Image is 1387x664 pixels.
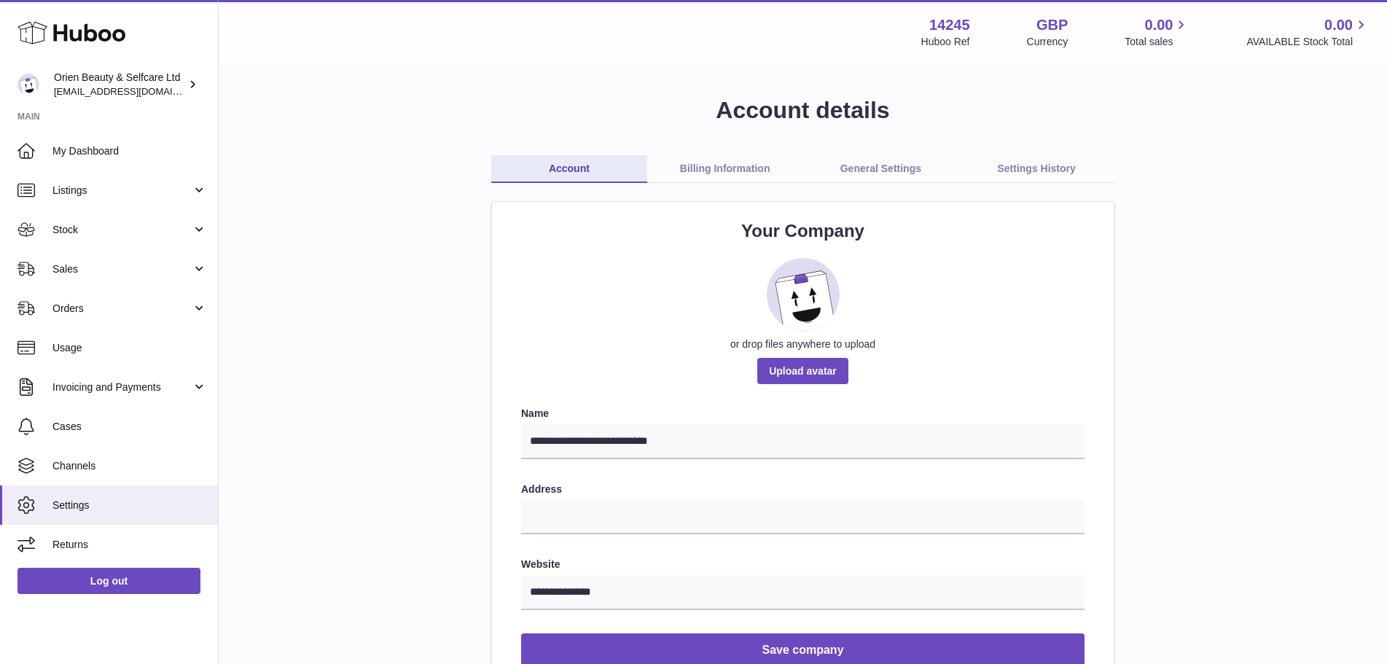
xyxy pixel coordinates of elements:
[1246,35,1370,49] span: AVAILABLE Stock Total
[52,184,192,198] span: Listings
[647,155,803,183] a: Billing Information
[52,144,207,158] span: My Dashboard
[52,420,207,434] span: Cases
[54,85,214,97] span: [EMAIL_ADDRESS][DOMAIN_NAME]
[52,499,207,512] span: Settings
[1125,35,1189,49] span: Total sales
[1036,15,1068,35] strong: GBP
[521,483,1085,496] label: Address
[242,95,1364,126] h1: Account details
[521,337,1085,351] div: or drop files anywhere to upload
[1246,15,1370,49] a: 0.00 AVAILABLE Stock Total
[921,35,970,49] div: Huboo Ref
[491,155,647,183] a: Account
[52,262,192,276] span: Sales
[52,302,192,316] span: Orders
[958,155,1114,183] a: Settings History
[521,558,1085,571] label: Website
[17,74,39,95] img: Jc.duenasmilian@orientrade.com
[767,258,840,331] img: placeholder_image.svg
[757,358,848,384] span: Upload avatar
[54,71,185,98] div: Orien Beauty & Selfcare Ltd
[521,407,1085,421] label: Name
[803,155,959,183] a: General Settings
[52,538,207,552] span: Returns
[521,219,1085,243] h2: Your Company
[1125,15,1189,49] a: 0.00 Total sales
[1145,15,1173,35] span: 0.00
[17,568,200,594] a: Log out
[52,380,192,394] span: Invoicing and Payments
[52,459,207,473] span: Channels
[929,15,970,35] strong: 14245
[1027,35,1068,49] div: Currency
[1324,15,1353,35] span: 0.00
[52,223,192,237] span: Stock
[52,341,207,355] span: Usage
